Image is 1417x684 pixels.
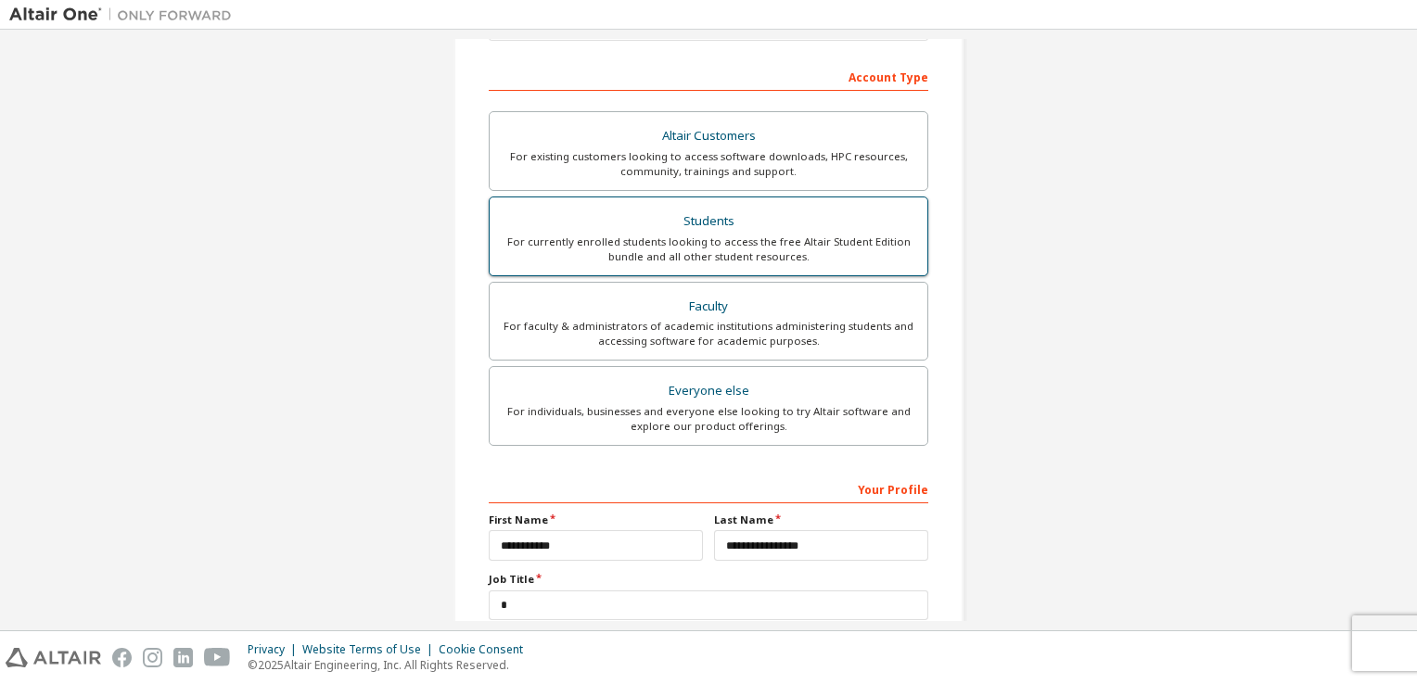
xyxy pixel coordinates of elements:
div: Cookie Consent [439,642,534,657]
img: Altair One [9,6,241,24]
img: linkedin.svg [173,648,193,667]
div: Website Terms of Use [302,642,439,657]
label: Job Title [489,572,928,587]
div: For faculty & administrators of academic institutions administering students and accessing softwa... [501,319,916,348]
div: Students [501,209,916,234]
div: Faculty [501,294,916,320]
img: instagram.svg [143,648,162,667]
div: Everyone else [501,378,916,404]
p: © 2025 Altair Engineering, Inc. All Rights Reserved. [248,657,534,673]
div: Your Profile [489,474,928,503]
div: For currently enrolled students looking to access the free Altair Student Edition bundle and all ... [501,234,916,264]
img: altair_logo.svg [6,648,101,667]
label: Last Name [714,513,928,527]
label: First Name [489,513,703,527]
img: facebook.svg [112,648,132,667]
div: Account Type [489,61,928,91]
img: youtube.svg [204,648,231,667]
div: For individuals, businesses and everyone else looking to try Altair software and explore our prod... [501,404,916,434]
div: For existing customers looking to access software downloads, HPC resources, community, trainings ... [501,149,916,179]
div: Privacy [248,642,302,657]
div: Altair Customers [501,123,916,149]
